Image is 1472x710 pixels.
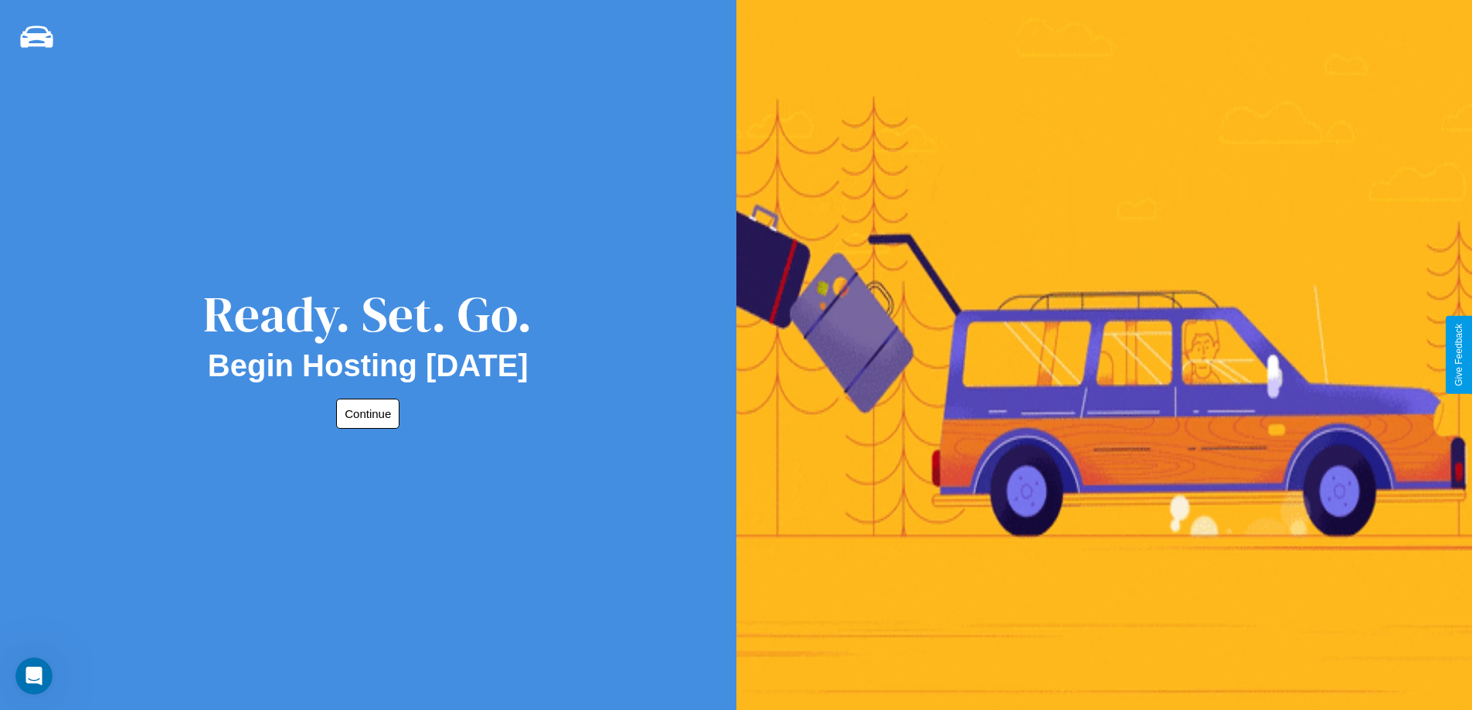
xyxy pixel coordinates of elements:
iframe: Intercom live chat [15,657,53,695]
div: Ready. Set. Go. [203,280,532,348]
button: Continue [336,399,399,429]
h2: Begin Hosting [DATE] [208,348,529,383]
div: Give Feedback [1453,324,1464,386]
